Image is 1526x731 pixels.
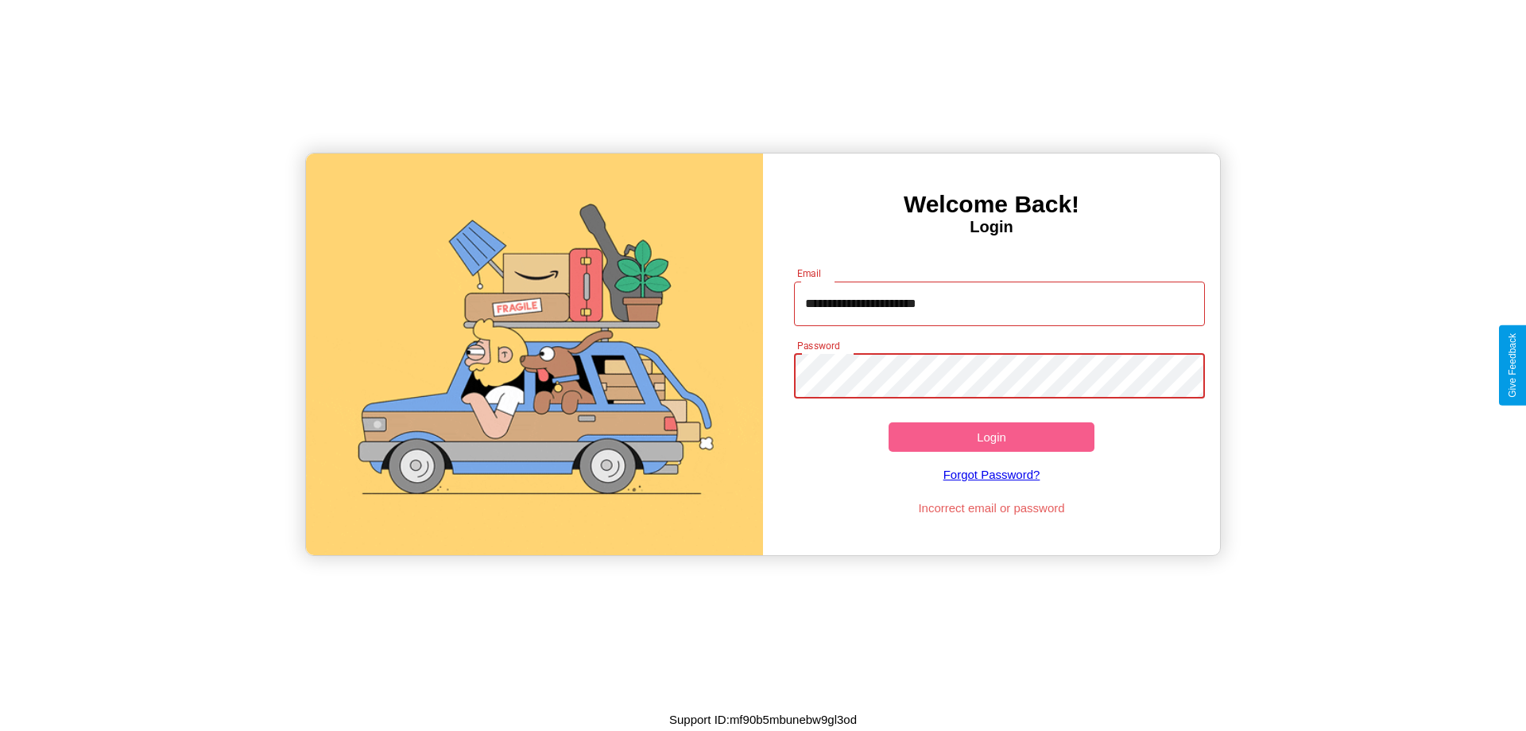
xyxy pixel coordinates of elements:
[306,154,763,555] img: gif
[669,709,857,730] p: Support ID: mf90b5mbunebw9gl3od
[763,191,1220,218] h3: Welcome Back!
[797,266,822,280] label: Email
[763,218,1220,236] h4: Login
[889,422,1094,452] button: Login
[786,497,1198,519] p: Incorrect email or password
[786,452,1198,497] a: Forgot Password?
[1507,333,1518,398] div: Give Feedback
[797,339,839,352] label: Password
